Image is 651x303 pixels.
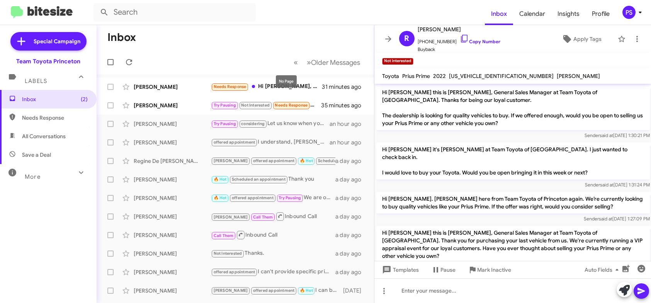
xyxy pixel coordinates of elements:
button: Apply Tags [549,32,614,46]
div: Will do! Thank you. [211,101,321,110]
span: [PERSON_NAME] [214,215,248,220]
span: offered appointment [253,288,295,293]
div: I can't provide specific pricing, but I'd love for you to come in so we can evaluate your RAV4 an... [211,267,335,276]
div: a day ago [335,157,368,165]
span: 🔥 Hot [300,158,313,163]
span: Toyota [382,73,399,80]
span: [PERSON_NAME] [214,158,248,163]
span: Apply Tags [573,32,602,46]
div: [PERSON_NAME] [134,120,211,128]
span: [PHONE_NUMBER] [418,34,500,46]
div: I can be there at 3pm. Thanks. [PERSON_NAME] [211,286,342,295]
div: Inbound Call [211,212,335,221]
span: said at [598,216,612,222]
div: No Page [276,75,297,88]
span: 🔥 Hot [300,288,313,293]
span: offered appointment [253,158,295,163]
span: « [294,58,298,67]
div: Team Toyota Princeton [16,58,80,65]
span: » [307,58,311,67]
div: a day ago [335,213,368,220]
div: Hi [PERSON_NAME], I am not on the market for a new vehicle but as you might guess it's all come d... [211,82,322,91]
div: Let us know when you come back and we can schedule a time for you to visit! [211,119,330,128]
div: a day ago [335,194,368,202]
button: Mark Inactive [462,263,517,277]
div: [PERSON_NAME] [134,139,211,146]
div: [PERSON_NAME] [134,194,211,202]
button: Previous [289,54,303,70]
span: Labels [25,78,47,85]
span: Needs Response [214,84,246,89]
span: 2022 [433,73,446,80]
span: Call Them [214,233,234,238]
p: Hi [PERSON_NAME] this is [PERSON_NAME], General Sales Manager at Team Toyota of [GEOGRAPHIC_DATA]... [376,226,650,263]
button: Next [302,54,365,70]
span: [PERSON_NAME] [557,73,600,80]
span: Not Interested [214,251,242,256]
span: Buyback [418,46,500,53]
span: said at [599,132,613,138]
a: Profile [586,3,616,25]
div: [PERSON_NAME] [134,268,211,276]
span: Older Messages [311,58,360,67]
small: Not Interested [382,58,413,65]
span: Sender [DATE] 1:27:09 PM [583,216,649,222]
div: a day ago [335,250,368,257]
div: Inbound Call [211,230,335,240]
div: a day ago [335,268,368,276]
span: Special Campaign [34,37,80,45]
div: Great! We’d love to see you before 6:00 PM. Let’s confirm your appointment for that time. Looking... [211,156,335,165]
span: said at [600,182,613,188]
div: 31 minutes ago [322,83,367,91]
span: Scheduled an appointment [318,158,372,163]
span: [PERSON_NAME] [214,288,248,293]
span: Pause [440,263,456,277]
span: Prius Prime [402,73,430,80]
a: Insights [551,3,586,25]
span: [PERSON_NAME] [418,25,500,34]
button: Templates [374,263,425,277]
span: [US_VEHICLE_IDENTIFICATION_NUMBER] [449,73,554,80]
div: [PERSON_NAME] [134,287,211,295]
a: Calendar [513,3,551,25]
span: considering [241,121,265,126]
span: More [25,173,41,180]
div: I understand, [PERSON_NAME]! If you're open to exploring offers, we can assess your Corolla Cross... [211,138,330,147]
div: [PERSON_NAME] [134,83,211,91]
div: a day ago [335,231,368,239]
h1: Inbox [107,31,136,44]
div: Regine De [PERSON_NAME] [134,157,211,165]
div: [PERSON_NAME] [134,176,211,183]
a: Special Campaign [10,32,87,51]
span: offered appointment [232,195,274,200]
span: Mark Inactive [477,263,511,277]
a: Inbox [485,3,513,25]
span: Try Pausing [279,195,301,200]
div: [PERSON_NAME] [134,213,211,220]
span: Not Interested [241,103,270,108]
div: We are open until 8pm during the week [211,193,335,202]
span: Try Pausing [214,121,236,126]
button: PS [616,6,643,19]
span: Scheduled an appointment [232,177,286,182]
div: 35 minutes ago [321,102,368,109]
p: Hi [PERSON_NAME]. [PERSON_NAME] here from Team Toyota of Princeton again. We’re currently looking... [376,192,650,213]
div: a day ago [335,176,368,183]
button: Pause [425,263,462,277]
button: Auto Fields [578,263,628,277]
div: an hour ago [330,120,367,128]
span: 🔥 Hot [214,195,227,200]
p: Hi [PERSON_NAME] this is [PERSON_NAME], General Sales Manager at Team Toyota of [GEOGRAPHIC_DATA]... [376,85,650,130]
span: Auto Fields [585,263,622,277]
span: (2) [81,95,88,103]
span: Needs Response [275,103,308,108]
input: Search [93,3,256,22]
div: [PERSON_NAME] [134,102,211,109]
a: Copy Number [460,39,500,44]
span: Call Them [253,215,273,220]
span: Templates [381,263,419,277]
